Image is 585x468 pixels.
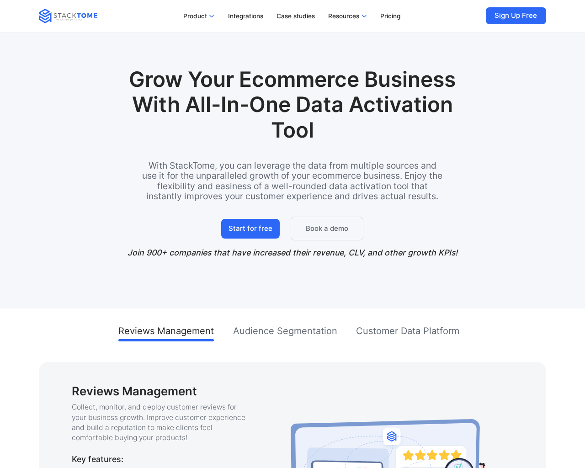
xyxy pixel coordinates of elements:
h1: Reviews Management [72,384,197,399]
a: Pricing [375,7,405,25]
p: Join 900+ companies that have increased their revenue, CLV, and other growth KPIs! [128,247,457,259]
p: Key features: [72,453,123,466]
p: Collect, monitor, and deploy customer reviews for your business growth. Improve customer experien... [72,402,249,443]
p: With StackTome, you can leverage the data from multiple sources and use it for the unparalleled g... [142,160,443,202]
p: Case studies [277,12,315,20]
div: Reviews Management [118,325,214,336]
a: Start for free [221,219,280,239]
p: Product [183,12,207,20]
a: Resources [323,7,372,25]
div: Customer Data Platform [356,325,459,336]
a: Product [178,7,219,25]
p: Integrations [228,12,263,20]
a: Sign Up Free [486,7,546,24]
h1: Grow Your Ecommerce Business With All-In-One Data Activation Tool [77,67,508,158]
p: Resources [328,12,359,20]
a: Book a demo [291,217,363,240]
p: Pricing [380,12,400,20]
div: Audience Segmentation [233,325,337,336]
a: Case studies [271,7,319,25]
a: Integrations [223,7,268,25]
